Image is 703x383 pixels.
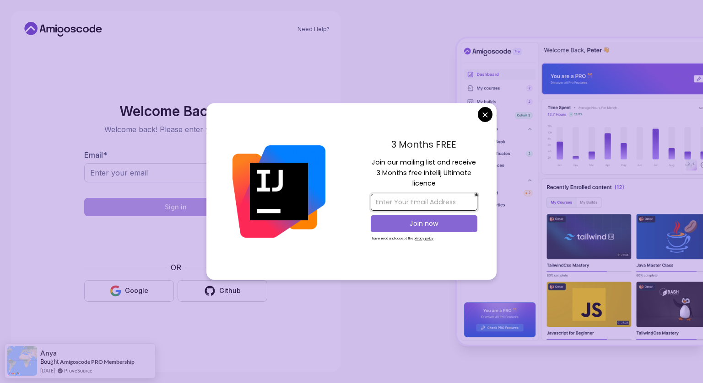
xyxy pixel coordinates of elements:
p: Welcome back! Please enter your details. [84,124,267,135]
button: Google [84,280,174,302]
span: 👋 [215,102,233,119]
button: Github [178,280,267,302]
div: Google [125,286,148,295]
label: Email * [84,150,107,160]
iframe: Widget containing checkbox for hCaptcha security challenge [107,222,245,256]
a: Home link [22,22,104,37]
div: Github [219,286,241,295]
span: Bought [40,358,59,365]
img: provesource social proof notification image [7,346,37,376]
p: OR [171,262,181,273]
img: Amigoscode Dashboard [457,38,703,345]
span: Anya [40,349,57,357]
a: Amigoscode PRO Membership [60,358,135,365]
button: Sign in [84,198,267,216]
a: ProveSource [64,367,92,374]
span: [DATE] [40,367,55,374]
h2: Welcome Back [84,104,267,118]
a: Need Help? [297,26,330,33]
input: Enter your email [84,163,267,182]
div: Sign in [165,202,187,212]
